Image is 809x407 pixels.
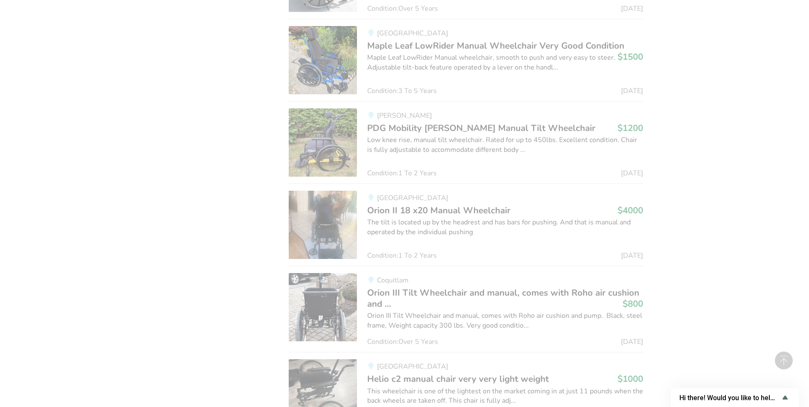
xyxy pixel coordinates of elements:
div: Low knee rise, manual tilt wheelchair. Rated for up to 450lbs. Excellent condition. Chair is full... [367,135,643,155]
div: Orion III Tilt Wheelchair and manual, comes with Roho air cushion and pump. Black, steel frame, W... [367,311,643,331]
img: mobility-pdg mobility stella gl manual tilt wheelchair [289,108,357,177]
img: mobility-orion iii tilt wheelchair and manual, comes with roho air cushion and pump. black, steel... [289,273,357,341]
div: The tilt is located up by the headrest and has bars for pushing. And that is manual and operated ... [367,218,643,237]
a: mobility-orion ii 18 x20 manual wheelchair[GEOGRAPHIC_DATA]Orion II 18 x20 Manual Wheelchair$4000... [289,183,643,266]
div: This wheelchair is one of the lightest on the market coming in at just 11 pounds when the back wh... [367,387,643,406]
span: [PERSON_NAME] [377,111,432,120]
span: [GEOGRAPHIC_DATA] [377,29,448,38]
span: Condition: 1 To 2 Years [367,252,437,259]
img: mobility-orion ii 18 x20 manual wheelchair [289,191,357,259]
span: Condition: Over 5 Years [367,5,438,12]
span: [GEOGRAPHIC_DATA] [377,193,448,203]
span: Coquitlam [377,276,409,285]
a: mobility-orion iii tilt wheelchair and manual, comes with roho air cushion and pump. black, steel... [289,266,643,352]
span: Condition: Over 5 Years [367,338,438,345]
h3: $1500 [618,51,643,62]
span: [DATE] [621,5,643,12]
span: [DATE] [621,87,643,94]
span: PDG Mobility [PERSON_NAME] Manual Tilt Wheelchair [367,122,595,134]
span: [DATE] [621,170,643,177]
h3: $1000 [618,373,643,384]
span: Condition: 1 To 2 Years [367,170,437,177]
h3: $4000 [618,205,643,216]
h3: $800 [623,298,643,309]
span: Hi there! Would you like to help us improve AssistList? [679,394,780,402]
span: Orion III Tilt Wheelchair and manual, comes with Roho air cushion and ... [367,287,639,310]
a: mobility-pdg mobility stella gl manual tilt wheelchair[PERSON_NAME]PDG Mobility [PERSON_NAME] Man... [289,101,643,183]
button: Show survey - Hi there! Would you like to help us improve AssistList? [679,392,790,403]
span: [DATE] [621,252,643,259]
span: Orion II 18 x20 Manual Wheelchair [367,204,510,216]
span: Maple Leaf LowRider Manual Wheelchair Very Good Condition [367,40,624,52]
img: mobility-maple leaf lowrider manual wheelchair very good condition [289,26,357,94]
span: Condition: 3 To 5 Years [367,87,437,94]
span: [DATE] [621,338,643,345]
div: Maple Leaf LowRider Manual wheelchair, smooth to push and very easy to steer. Adjustable tilt-bac... [367,53,643,73]
span: Helio c2 manual chair very very light weight [367,373,549,385]
h3: $1200 [618,122,643,134]
a: mobility-maple leaf lowrider manual wheelchair very good condition[GEOGRAPHIC_DATA]Maple Leaf Low... [289,19,643,101]
span: [GEOGRAPHIC_DATA] [377,362,448,371]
